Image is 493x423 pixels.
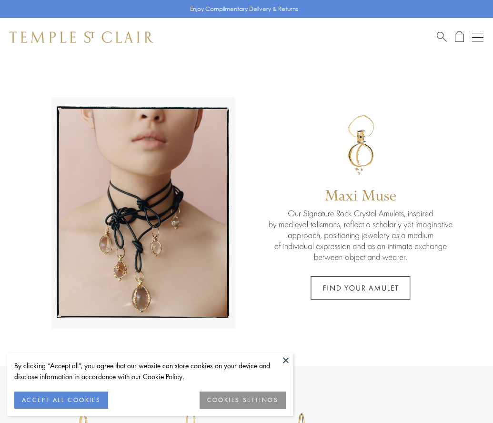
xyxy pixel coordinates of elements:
button: COOKIES SETTINGS [200,392,286,409]
button: ACCEPT ALL COOKIES [14,392,108,409]
button: Open navigation [472,31,483,43]
img: Temple St. Clair [10,31,153,43]
a: Open Shopping Bag [455,31,464,43]
div: By clicking “Accept all”, you agree that our website can store cookies on your device and disclos... [14,360,286,382]
p: Enjoy Complimentary Delivery & Returns [190,4,298,14]
a: Search [437,31,447,43]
